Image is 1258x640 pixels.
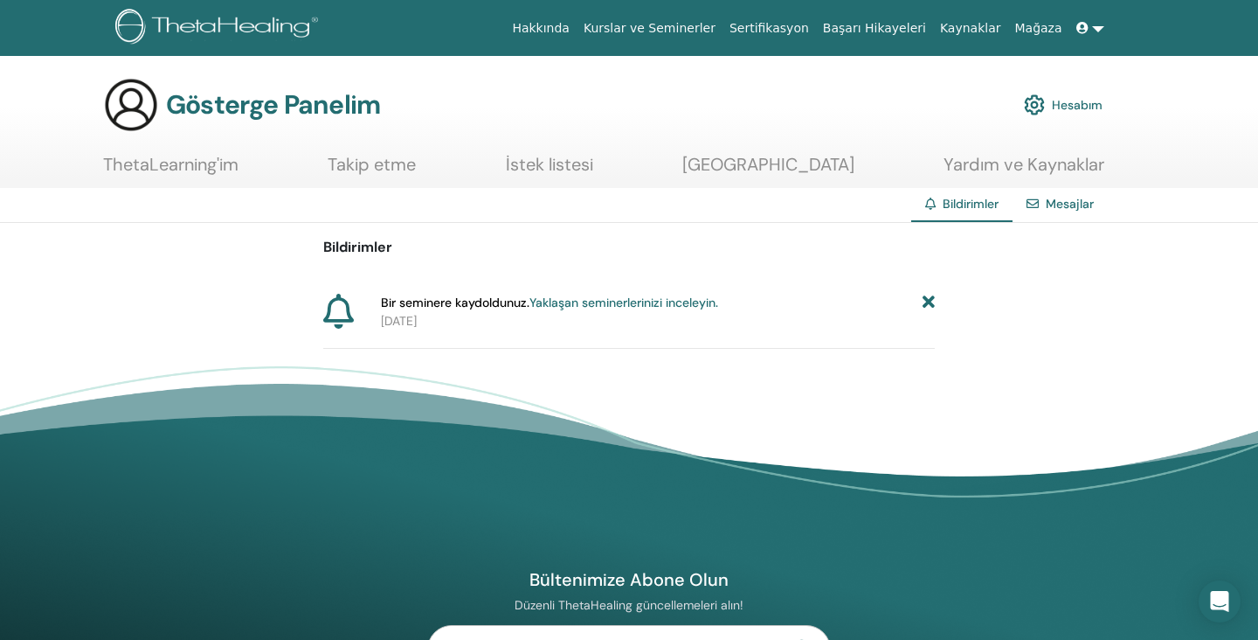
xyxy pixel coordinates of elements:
font: [DATE] [381,313,417,329]
font: Başarı Hikayeleri [823,21,926,35]
a: İstek listesi [506,154,593,188]
a: [GEOGRAPHIC_DATA] [682,154,854,188]
font: ThetaLearning'im [103,153,238,176]
a: ThetaLearning'im [103,154,238,188]
a: Başarı Hikayeleri [816,12,933,45]
img: logo.png [115,9,324,48]
font: Bildirimler [943,196,999,212]
a: Mağaza [1007,12,1068,45]
a: Sertifikasyon [722,12,816,45]
a: Hesabım [1024,86,1102,124]
a: Yaklaşan seminerlerinizi inceleyin. [529,295,718,310]
font: Bültenimize Abone Olun [529,568,729,591]
font: Takip etme [328,153,416,176]
font: İstek listesi [506,153,593,176]
img: generic-user-icon.jpg [103,77,159,133]
img: cog.svg [1024,90,1045,120]
a: Hakkında [505,12,577,45]
font: Düzenli ThetaHealing güncellemeleri alın! [515,597,743,613]
font: Gösterge Panelim [166,87,380,122]
font: Hakkında [512,21,570,35]
font: Kaynaklar [940,21,1001,35]
font: Kurslar ve Seminerler [584,21,715,35]
font: Bildirimler [323,238,392,256]
a: Kurslar ve Seminerler [577,12,722,45]
div: Open Intercom Messenger [1199,581,1241,623]
font: [GEOGRAPHIC_DATA] [682,153,854,176]
font: Yardım ve Kaynaklar [943,153,1104,176]
font: Sertifikasyon [729,21,809,35]
a: Mesajlar [1046,196,1094,212]
a: Yardım ve Kaynaklar [943,154,1104,188]
a: Takip etme [328,154,416,188]
font: Bir seminere kaydoldunuz. [381,295,529,310]
font: Hesabım [1052,98,1102,114]
a: Kaynaklar [933,12,1008,45]
font: Mağaza [1014,21,1061,35]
